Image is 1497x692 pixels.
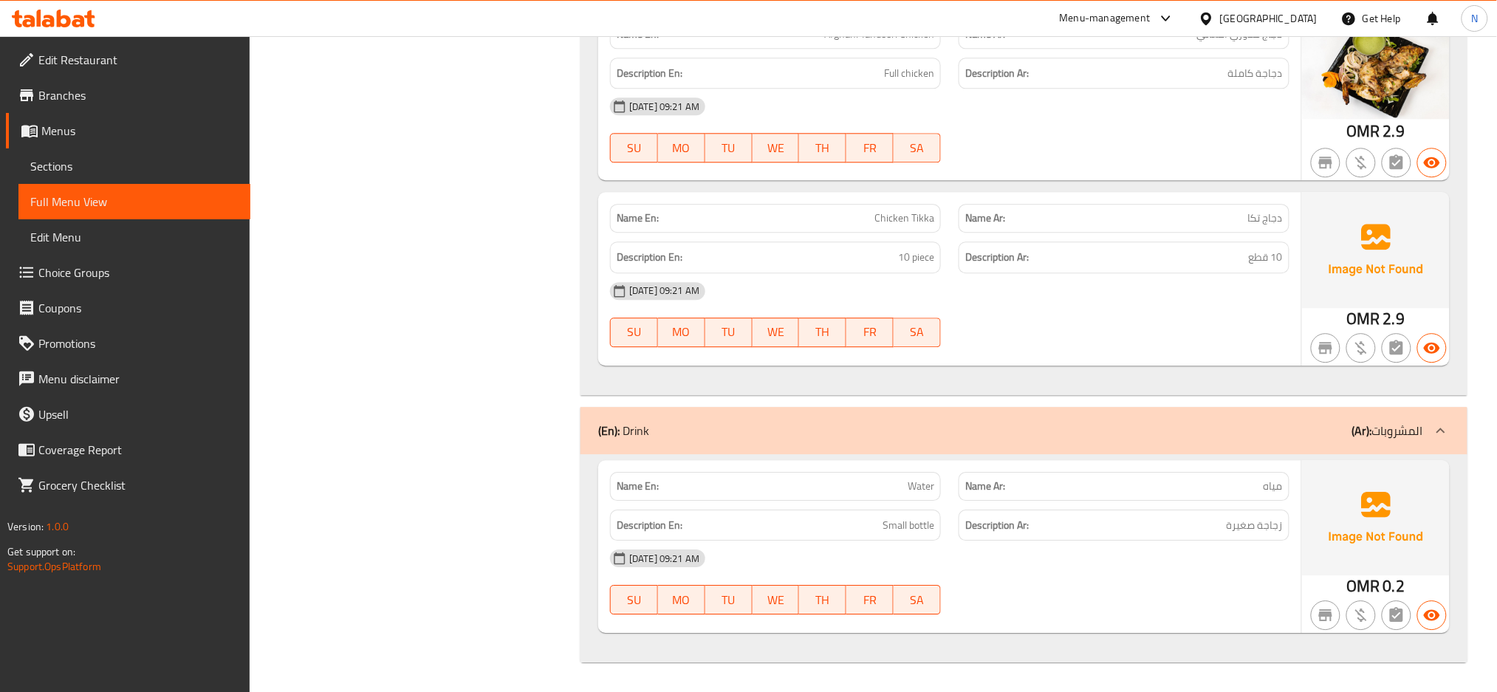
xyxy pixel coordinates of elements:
span: Branches [38,86,239,104]
button: FR [846,318,894,347]
button: SU [610,585,658,614]
span: دجاج تندوري أفغاني [1197,27,1283,42]
span: TH [805,137,840,159]
button: Purchased item [1346,148,1376,177]
span: MO [664,137,699,159]
button: SA [894,133,941,162]
a: Coupons [6,290,250,326]
span: SU [617,137,652,159]
button: MO [658,133,705,162]
button: WE [753,585,800,614]
span: 10 piece [898,248,934,267]
button: TU [705,318,753,347]
span: FR [852,137,888,159]
button: FR [846,585,894,614]
a: Coverage Report [6,432,250,467]
span: N [1471,10,1478,27]
button: Available [1417,600,1447,630]
img: afghani_tandoori_chicken638919885594752737.jpg [1302,8,1450,119]
button: WE [753,133,800,162]
div: (En): Drink(Ar):المشروبات [580,407,1467,454]
div: [GEOGRAPHIC_DATA] [1220,10,1318,27]
span: SA [900,137,935,159]
span: مياه [1264,479,1283,494]
span: Sections [30,157,239,175]
a: Grocery Checklist [6,467,250,503]
strong: Name En: [617,210,659,226]
a: Menus [6,113,250,148]
span: Version: [7,517,44,536]
span: TH [805,321,840,343]
span: Menus [41,122,239,140]
button: TH [799,585,846,614]
span: Menu disclaimer [38,370,239,388]
a: Full Menu View [18,184,250,219]
div: Menu-management [1060,10,1151,27]
span: MO [664,589,699,611]
button: TU [705,585,753,614]
button: Not branch specific item [1311,333,1340,363]
span: Small bottle [883,516,934,535]
span: TU [711,589,747,611]
span: Upsell [38,405,239,423]
strong: Name Ar: [965,27,1005,42]
span: FR [852,321,888,343]
button: TU [705,133,753,162]
span: TH [805,589,840,611]
strong: Name Ar: [965,479,1005,494]
span: 10 قطع [1249,248,1283,267]
strong: Description En: [617,516,682,535]
span: WE [758,137,794,159]
button: SA [894,318,941,347]
span: 2.9 [1383,304,1405,333]
span: Edit Restaurant [38,51,239,69]
a: Upsell [6,397,250,432]
span: SU [617,589,652,611]
span: WE [758,321,794,343]
a: Choice Groups [6,255,250,290]
strong: Name En: [617,27,659,42]
p: المشروبات [1352,422,1423,439]
button: Purchased item [1346,600,1376,630]
span: 2.9 [1383,117,1405,145]
button: Purchased item [1346,333,1376,363]
span: TU [711,321,747,343]
span: [DATE] 09:21 AM [623,100,705,114]
button: Not has choices [1382,333,1411,363]
span: SA [900,589,935,611]
button: WE [753,318,800,347]
strong: Description Ar: [965,248,1029,267]
img: Ae5nvW7+0k+MAAAAAElFTkSuQmCC [1302,460,1450,575]
span: Full Menu View [30,193,239,210]
span: SA [900,321,935,343]
span: TU [711,137,747,159]
button: MO [658,318,705,347]
span: WE [758,589,794,611]
span: FR [852,589,888,611]
span: [DATE] 09:21 AM [623,284,705,298]
span: دجاجة كاملة [1228,64,1283,83]
a: Branches [6,78,250,113]
span: Coupons [38,299,239,317]
span: Promotions [38,335,239,352]
a: Menu disclaimer [6,361,250,397]
button: Not branch specific item [1311,148,1340,177]
button: SA [894,585,941,614]
button: SU [610,318,658,347]
span: Grocery Checklist [38,476,239,494]
a: Edit Restaurant [6,42,250,78]
strong: Description Ar: [965,516,1029,535]
strong: Name Ar: [965,210,1005,226]
b: (En): [598,419,620,442]
a: Sections [18,148,250,184]
button: Available [1417,333,1447,363]
span: OMR [1347,117,1380,145]
span: MO [664,321,699,343]
span: 1.0.0 [46,517,69,536]
p: Drink [598,422,649,439]
span: زجاجة صغيرة [1227,516,1283,535]
span: OMR [1347,304,1380,333]
button: TH [799,318,846,347]
a: Support.OpsPlatform [7,557,101,576]
button: TH [799,133,846,162]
